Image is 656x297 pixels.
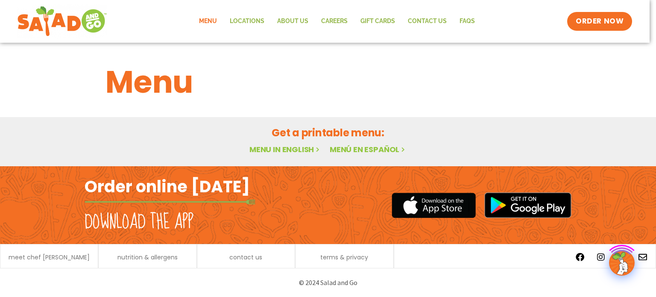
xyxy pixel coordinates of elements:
[229,254,262,260] a: contact us
[271,12,315,31] a: About Us
[576,16,624,26] span: ORDER NOW
[193,12,481,31] nav: Menu
[85,200,255,204] img: fork
[17,4,107,38] img: new-SAG-logo-768×292
[330,144,407,155] a: Menú en español
[320,254,368,260] a: terms & privacy
[249,144,321,155] a: Menu in English
[85,176,250,197] h2: Order online [DATE]
[117,254,178,260] a: nutrition & allergens
[9,254,90,260] a: meet chef [PERSON_NAME]
[223,12,271,31] a: Locations
[85,210,193,234] h2: Download the app
[193,12,223,31] a: Menu
[453,12,481,31] a: FAQs
[392,191,476,219] img: appstore
[354,12,401,31] a: GIFT CARDS
[105,125,551,140] h2: Get a printable menu:
[315,12,354,31] a: Careers
[89,277,567,288] p: © 2024 Salad and Go
[484,192,571,218] img: google_play
[105,59,551,105] h1: Menu
[567,12,632,31] a: ORDER NOW
[401,12,453,31] a: Contact Us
